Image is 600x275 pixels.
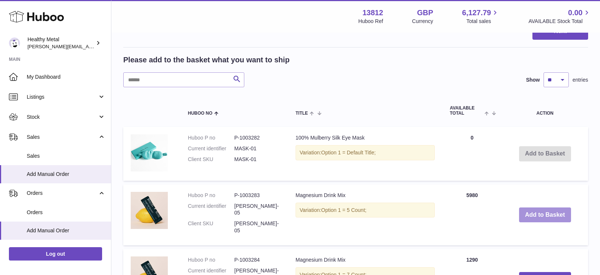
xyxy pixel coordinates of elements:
dd: [PERSON_NAME]-05 [234,203,281,217]
span: My Dashboard [27,73,105,81]
span: Stock [27,114,98,121]
label: Show [526,76,540,84]
div: Variation: [296,203,435,218]
dt: Current identifier [188,145,234,152]
span: AVAILABLE Stock Total [528,18,591,25]
span: 6,127.79 [462,8,491,18]
dd: P-1003284 [234,256,281,263]
button: Add to Basket [519,207,571,223]
td: 100% Mulberry Silk Eye Mask [288,127,442,181]
strong: 13812 [362,8,383,18]
dd: MASK-01 [234,145,281,152]
div: Healthy Metal [27,36,94,50]
span: Listings [27,94,98,101]
dt: Client SKU [188,220,234,234]
img: jose@healthy-metal.com [9,37,20,49]
span: Title [296,111,308,116]
dd: [PERSON_NAME]-05 [234,220,281,234]
td: Magnesium Drink Mix [288,184,442,245]
div: Huboo Ref [358,18,383,25]
a: 6,127.79 Total sales [462,8,500,25]
strong: GBP [417,8,433,18]
dt: Huboo P no [188,134,234,141]
div: Currency [412,18,433,25]
dt: Huboo P no [188,192,234,199]
dt: Huboo P no [188,256,234,263]
span: Option 1 = Default Title; [321,150,376,155]
span: Add Manual Order [27,171,105,178]
span: Add Manual Order [27,227,105,234]
img: Magnesium Drink Mix [131,192,168,229]
dd: P-1003283 [234,192,281,199]
img: 100% Mulberry Silk Eye Mask [131,134,168,171]
div: Variation: [296,145,435,160]
a: Log out [9,247,102,261]
a: 0.00 AVAILABLE Stock Total [528,8,591,25]
span: Sales [27,153,105,160]
dt: Current identifier [188,203,234,217]
td: 0 [442,127,502,181]
dt: Client SKU [188,156,234,163]
span: 0.00 [568,8,583,18]
th: Action [502,98,588,123]
span: Total sales [466,18,499,25]
span: [PERSON_NAME][EMAIL_ADDRESS][DOMAIN_NAME] [27,43,149,49]
span: Orders [27,209,105,216]
dd: MASK-01 [234,156,281,163]
h2: Please add to the basket what you want to ship [123,55,290,65]
span: Huboo no [188,111,212,116]
span: Orders [27,190,98,197]
dd: P-1003282 [234,134,281,141]
span: AVAILABLE Total [450,106,483,115]
td: 5980 [442,184,502,245]
span: Option 1 = 5 Count; [321,207,366,213]
span: entries [573,76,588,84]
span: Sales [27,134,98,141]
